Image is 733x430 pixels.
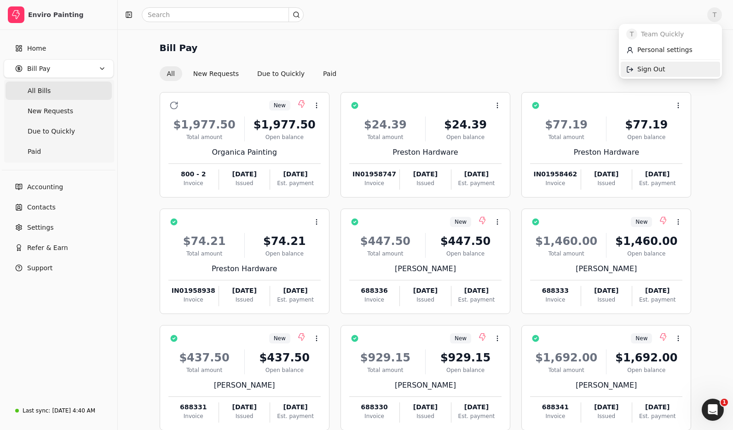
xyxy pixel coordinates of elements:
div: Invoice [530,179,580,187]
div: Issued [400,179,450,187]
div: Total amount [530,250,602,258]
div: [DATE] [451,402,502,412]
div: $1,460.00 [610,233,682,250]
span: Team Quickly [641,29,684,39]
a: Contacts [4,198,114,216]
div: $437.50 [168,349,241,366]
div: $1,977.50 [248,116,321,133]
div: Total amount [349,250,421,258]
div: Est. payment [270,179,320,187]
div: Total amount [349,366,421,374]
div: IN01958938 [168,286,219,296]
div: Open balance [248,133,321,141]
div: Total amount [530,366,602,374]
div: Invoice [168,296,219,304]
div: T [619,24,722,79]
div: [PERSON_NAME] [530,263,682,274]
div: Invoice [349,179,399,187]
div: [DATE] [632,169,682,179]
div: Open balance [610,366,682,374]
div: Enviro Painting [28,10,110,19]
span: Sign Out [637,64,665,74]
div: $74.21 [248,233,321,250]
span: New [455,334,467,343]
div: Preston Hardware [530,147,682,158]
div: Est. payment [632,179,682,187]
div: [PERSON_NAME] [349,380,502,391]
span: All Bills [28,86,51,96]
button: Refer & Earn [4,238,114,257]
div: IN01958462 [530,169,580,179]
div: Total amount [168,133,241,141]
a: Settings [4,218,114,237]
div: [DATE] [270,402,320,412]
div: Est. payment [451,296,502,304]
div: Total amount [349,133,421,141]
div: [DATE] [270,286,320,296]
div: [PERSON_NAME] [530,380,682,391]
button: Bill Pay [4,59,114,78]
div: $437.50 [248,349,321,366]
div: Issued [400,296,450,304]
div: [DATE] [632,286,682,296]
span: T [626,29,637,40]
div: Open balance [610,250,682,258]
div: Last sync: [23,407,50,415]
div: Preston Hardware [168,263,321,274]
div: [DATE] [581,402,632,412]
a: Home [4,39,114,58]
span: Settings [27,223,53,232]
div: Open balance [429,366,502,374]
div: Invoice filter options [160,66,344,81]
div: Invoice [349,412,399,420]
div: Invoice [168,179,219,187]
button: All [160,66,182,81]
h2: Bill Pay [160,41,198,55]
a: New Requests [6,102,112,120]
button: Due to Quickly [250,66,312,81]
div: Invoice [168,412,219,420]
div: Est. payment [270,412,320,420]
div: Est. payment [632,412,682,420]
div: Issued [219,296,270,304]
span: 1 [721,399,728,406]
div: Issued [219,412,270,420]
div: Invoice [349,296,399,304]
input: Search [142,7,304,22]
div: Open balance [248,250,321,258]
span: New [274,101,286,110]
div: Issued [581,179,632,187]
div: Open balance [610,133,682,141]
div: Est. payment [451,412,502,420]
div: Issued [219,179,270,187]
div: $77.19 [610,116,682,133]
div: [DATE] [581,286,632,296]
div: $929.15 [429,349,502,366]
div: [DATE] [400,169,450,179]
span: Due to Quickly [28,127,75,136]
div: Est. payment [270,296,320,304]
span: New [635,218,647,226]
div: Issued [581,412,632,420]
div: 800 - 2 [168,169,219,179]
div: [DATE] [219,402,270,412]
span: Bill Pay [27,64,50,74]
div: $77.19 [530,116,602,133]
div: $1,692.00 [530,349,602,366]
div: [DATE] [400,402,450,412]
div: [DATE] [581,169,632,179]
button: T [707,7,722,22]
div: [DATE] [219,169,270,179]
div: $74.21 [168,233,241,250]
div: Preston Hardware [349,147,502,158]
span: New [635,334,647,343]
div: 688330 [349,402,399,412]
span: Personal settings [637,45,693,55]
span: New Requests [28,106,73,116]
div: [DATE] [219,286,270,296]
div: [DATE] [451,286,502,296]
span: New [274,334,286,343]
div: Total amount [168,250,241,258]
button: Paid [316,66,344,81]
